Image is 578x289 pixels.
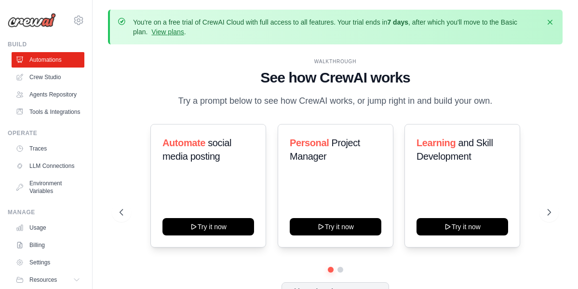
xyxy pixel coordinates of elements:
strong: 7 days [387,18,408,26]
div: Operate [8,129,84,137]
div: Manage [8,208,84,216]
a: LLM Connections [12,158,84,174]
a: Traces [12,141,84,156]
a: View plans [151,28,184,36]
a: Environment Variables [12,176,84,199]
button: Resources [12,272,84,288]
span: social media posting [162,138,231,162]
span: and Skill Development [417,138,493,162]
button: Try it now [417,218,508,235]
button: Try it now [290,218,381,235]
p: Try a prompt below to see how CrewAI works, or jump right in and build your own. [174,94,497,108]
img: Logo [8,13,56,28]
h1: See how CrewAI works [120,69,551,86]
div: Build [8,41,84,48]
a: Billing [12,237,84,253]
button: Try it now [162,218,254,235]
a: Usage [12,220,84,235]
a: Settings [12,255,84,270]
span: Learning [417,138,456,148]
span: Personal [290,138,329,148]
p: You're on a free trial of CrewAI Cloud with full access to all features. Your trial ends in , aft... [133,17,539,37]
span: Automate [162,138,205,148]
a: Agents Repository [12,87,84,102]
a: Automations [12,52,84,68]
a: Crew Studio [12,69,84,85]
a: Tools & Integrations [12,104,84,120]
div: WALKTHROUGH [120,58,551,65]
span: Project Manager [290,138,360,162]
span: Resources [29,276,57,284]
